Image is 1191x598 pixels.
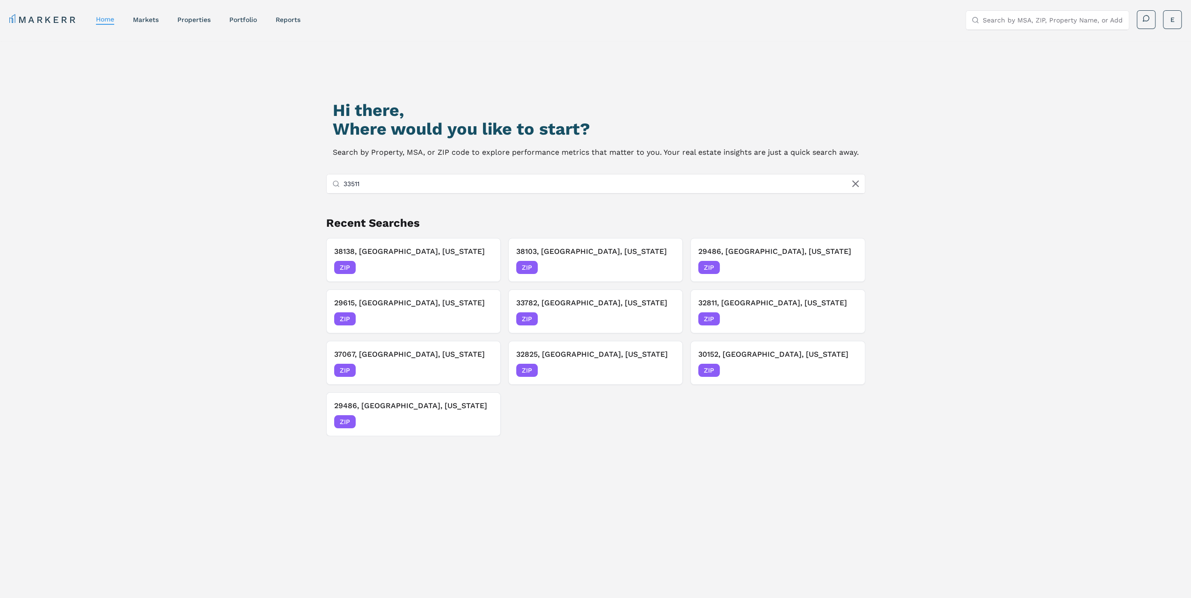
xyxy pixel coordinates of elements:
[472,417,493,426] span: [DATE]
[334,415,356,428] span: ZIP
[334,364,356,377] span: ZIP
[698,297,857,309] h3: 32811, [GEOGRAPHIC_DATA], [US_STATE]
[229,16,257,23] a: Portfolio
[472,314,493,324] span: [DATE]
[334,400,493,411] h3: 29486, [GEOGRAPHIC_DATA], [US_STATE]
[698,261,720,274] span: ZIP
[698,364,720,377] span: ZIP
[276,16,300,23] a: reports
[334,312,356,325] span: ZIP
[690,238,865,282] button: Remove 29486, Summerville, South Carolina29486, [GEOGRAPHIC_DATA], [US_STATE]ZIP[DATE]
[508,289,683,333] button: Remove 33782, Pinellas Park, Florida33782, [GEOGRAPHIC_DATA], [US_STATE]ZIP[DATE]
[690,289,865,333] button: Remove 32811, Orlando, Florida32811, [GEOGRAPHIC_DATA], [US_STATE]ZIP[DATE]
[654,366,675,375] span: [DATE]
[698,312,720,325] span: ZIP
[334,246,493,257] h3: 38138, [GEOGRAPHIC_DATA], [US_STATE]
[326,341,501,385] button: Remove 37067, Franklin, Tennessee37067, [GEOGRAPHIC_DATA], [US_STATE]ZIP[DATE]
[96,15,114,23] a: home
[983,11,1123,29] input: Search by MSA, ZIP, Property Name, or Address
[333,101,859,120] h1: Hi there,
[654,263,675,272] span: [DATE]
[1170,15,1175,24] span: E
[654,314,675,324] span: [DATE]
[698,349,857,360] h3: 30152, [GEOGRAPHIC_DATA], [US_STATE]
[334,349,493,360] h3: 37067, [GEOGRAPHIC_DATA], [US_STATE]
[326,238,501,282] button: Remove 38138, Germantown, Tennessee38138, [GEOGRAPHIC_DATA], [US_STATE]ZIP[DATE]
[698,246,857,257] h3: 29486, [GEOGRAPHIC_DATA], [US_STATE]
[690,341,865,385] button: Remove 30152, Kennesaw, Georgia30152, [GEOGRAPHIC_DATA], [US_STATE]ZIP[DATE]
[343,174,859,193] input: Search by MSA, ZIP, Property Name, or Address
[333,120,859,138] h2: Where would you like to start?
[334,261,356,274] span: ZIP
[177,16,211,23] a: properties
[472,366,493,375] span: [DATE]
[326,392,501,436] button: Remove 29486, Summerville, South Carolina29486, [GEOGRAPHIC_DATA], [US_STATE]ZIP[DATE]
[516,261,538,274] span: ZIP
[472,263,493,272] span: [DATE]
[516,312,538,325] span: ZIP
[516,349,675,360] h3: 32825, [GEOGRAPHIC_DATA], [US_STATE]
[508,341,683,385] button: Remove 32825, Orlando, Florida32825, [GEOGRAPHIC_DATA], [US_STATE]ZIP[DATE]
[133,16,159,23] a: markets
[836,366,857,375] span: [DATE]
[836,314,857,324] span: [DATE]
[516,246,675,257] h3: 38103, [GEOGRAPHIC_DATA], [US_STATE]
[516,364,538,377] span: ZIP
[326,216,865,231] h2: Recent Searches
[1163,10,1182,29] button: E
[516,297,675,309] h3: 33782, [GEOGRAPHIC_DATA], [US_STATE]
[836,263,857,272] span: [DATE]
[334,297,493,309] h3: 29615, [GEOGRAPHIC_DATA], [US_STATE]
[508,238,683,282] button: Remove 38103, Memphis, Tennessee38103, [GEOGRAPHIC_DATA], [US_STATE]ZIP[DATE]
[333,146,859,159] p: Search by Property, MSA, or ZIP code to explore performance metrics that matter to you. Your real...
[9,13,77,26] a: MARKERR
[326,289,501,333] button: Remove 29615, Greenville, South Carolina29615, [GEOGRAPHIC_DATA], [US_STATE]ZIP[DATE]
